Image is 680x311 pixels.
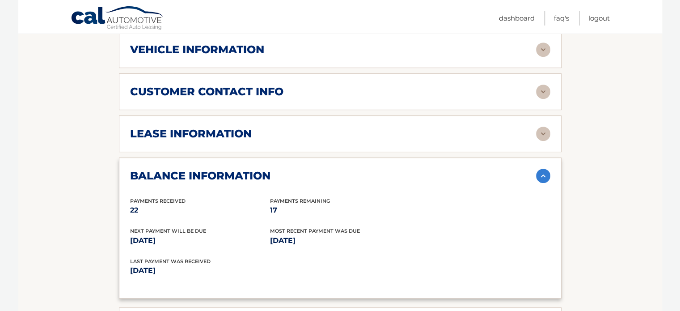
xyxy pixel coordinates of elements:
[130,264,340,277] p: [DATE]
[536,127,550,141] img: accordion-rest.svg
[270,198,330,204] span: Payments Remaining
[130,228,206,234] span: Next Payment will be due
[71,6,165,32] a: Cal Automotive
[270,204,410,217] p: 17
[554,11,569,26] a: FAQ's
[536,85,550,99] img: accordion-rest.svg
[130,43,264,56] h2: vehicle information
[130,198,186,204] span: Payments Received
[536,43,550,57] img: accordion-rest.svg
[270,234,410,247] p: [DATE]
[130,127,252,141] h2: lease information
[270,228,360,234] span: Most Recent Payment Was Due
[130,204,270,217] p: 22
[536,169,550,183] img: accordion-active.svg
[130,85,283,98] h2: customer contact info
[130,234,270,247] p: [DATE]
[499,11,535,26] a: Dashboard
[588,11,610,26] a: Logout
[130,169,270,183] h2: balance information
[130,258,211,264] span: Last Payment was received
